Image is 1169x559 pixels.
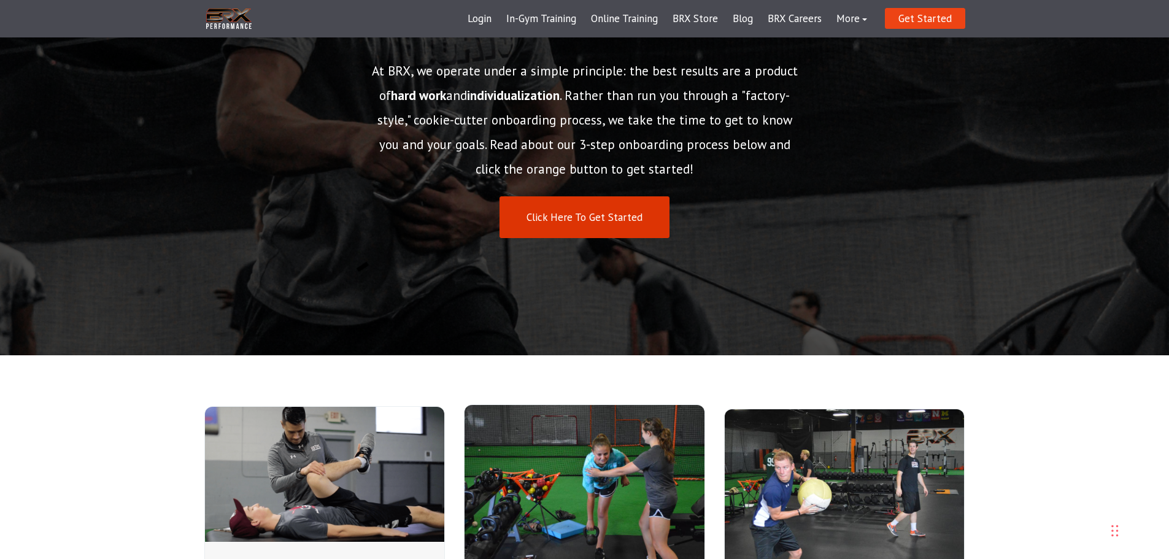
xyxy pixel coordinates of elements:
[725,409,964,559] img: Johnson-copy
[995,426,1169,559] iframe: Chat Widget
[499,4,584,34] a: In-Gym Training
[829,4,874,34] a: More
[460,4,874,34] div: Navigation Menu
[1111,512,1119,549] div: Drag
[467,87,560,104] strong: individualization
[391,87,446,104] strong: hard work
[725,4,760,34] a: Blog
[584,4,665,34] a: Online Training
[205,407,444,542] img: Screen-Shot-2019-04-04-at-12.38.19-PM
[500,196,669,239] a: Click Here To Get Started
[204,6,253,31] img: BRX Transparent Logo-2
[760,4,829,34] a: BRX Careers
[665,4,725,34] a: BRX Store
[372,63,798,177] span: At BRX, we operate under a simple principle: the best results are a product of and . Rather than ...
[885,8,965,29] a: Get Started
[460,4,499,34] a: Login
